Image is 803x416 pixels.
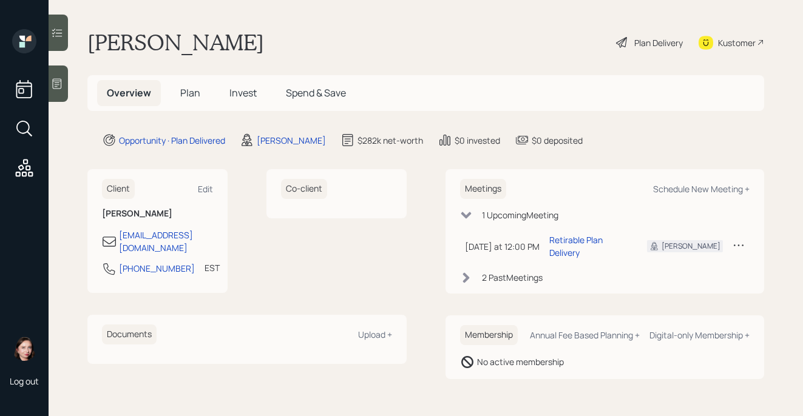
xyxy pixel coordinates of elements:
div: Schedule New Meeting + [653,183,750,195]
div: Upload + [358,329,392,340]
span: Invest [229,86,257,99]
div: $0 invested [455,134,500,147]
div: [EMAIL_ADDRESS][DOMAIN_NAME] [119,229,213,254]
div: Annual Fee Based Planning + [530,329,640,341]
div: Plan Delivery [634,36,683,49]
h6: Membership [460,325,518,345]
div: EST [205,261,220,274]
h6: [PERSON_NAME] [102,209,213,219]
div: 1 Upcoming Meeting [482,209,558,221]
div: Log out [10,375,39,387]
div: Retirable Plan Delivery [549,233,628,259]
div: [PHONE_NUMBER] [119,262,195,275]
img: aleksandra-headshot.png [12,337,36,361]
div: [PERSON_NAME] [662,241,720,252]
div: 2 Past Meeting s [482,271,543,284]
div: Edit [198,183,213,195]
div: $282k net-worth [357,134,423,147]
div: Opportunity · Plan Delivered [119,134,225,147]
h6: Co-client [281,179,327,199]
div: Kustomer [718,36,756,49]
span: Spend & Save [286,86,346,99]
h6: Documents [102,324,157,344]
h6: Meetings [460,179,506,199]
div: [DATE] at 12:00 PM [465,240,540,253]
span: Plan [180,86,200,99]
span: Overview [107,86,151,99]
div: [PERSON_NAME] [257,134,326,147]
div: Digital-only Membership + [649,329,750,341]
div: No active membership [477,355,564,368]
h6: Client [102,179,135,199]
div: $0 deposited [532,134,583,147]
h1: [PERSON_NAME] [87,29,264,56]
